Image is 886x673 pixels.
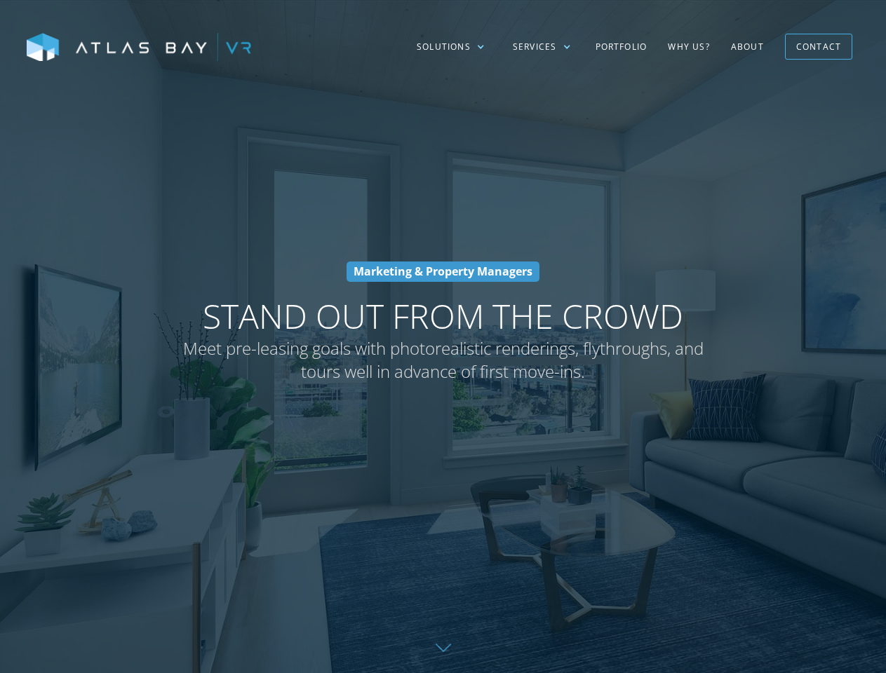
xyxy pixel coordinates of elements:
[403,27,499,67] div: Solutions
[163,296,724,383] h1: Stand Out From The Crowd
[499,27,585,67] div: Services
[27,33,251,62] img: Atlas Bay VR Logo
[417,41,471,53] div: Solutions
[796,36,841,57] div: Contact
[163,336,724,383] span: Meet pre-leasing goals with photorealistic renderings, flythroughs, and tours well in advance of ...
[585,27,658,67] a: Portfolio
[657,27,720,67] a: Why US?
[720,27,774,67] a: About
[513,41,557,53] div: Services
[785,34,852,60] a: Contact
[354,264,532,279] strong: Marketing & Property Managers
[436,644,451,652] img: Down further on page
